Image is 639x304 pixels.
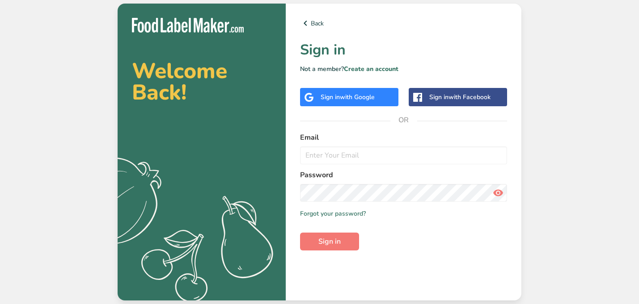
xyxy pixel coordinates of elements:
[390,107,417,133] span: OR
[318,236,341,247] span: Sign in
[132,18,244,33] img: Food Label Maker
[449,93,491,101] span: with Facebook
[300,39,507,61] h1: Sign in
[300,170,507,180] label: Password
[132,60,271,103] h2: Welcome Back!
[300,64,507,74] p: Not a member?
[300,146,507,164] input: Enter Your Email
[300,132,507,143] label: Email
[300,18,507,29] a: Back
[429,92,491,102] div: Sign in
[300,233,359,250] button: Sign in
[321,92,375,102] div: Sign in
[344,65,398,73] a: Create an account
[300,209,366,218] a: Forgot your password?
[340,93,375,101] span: with Google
